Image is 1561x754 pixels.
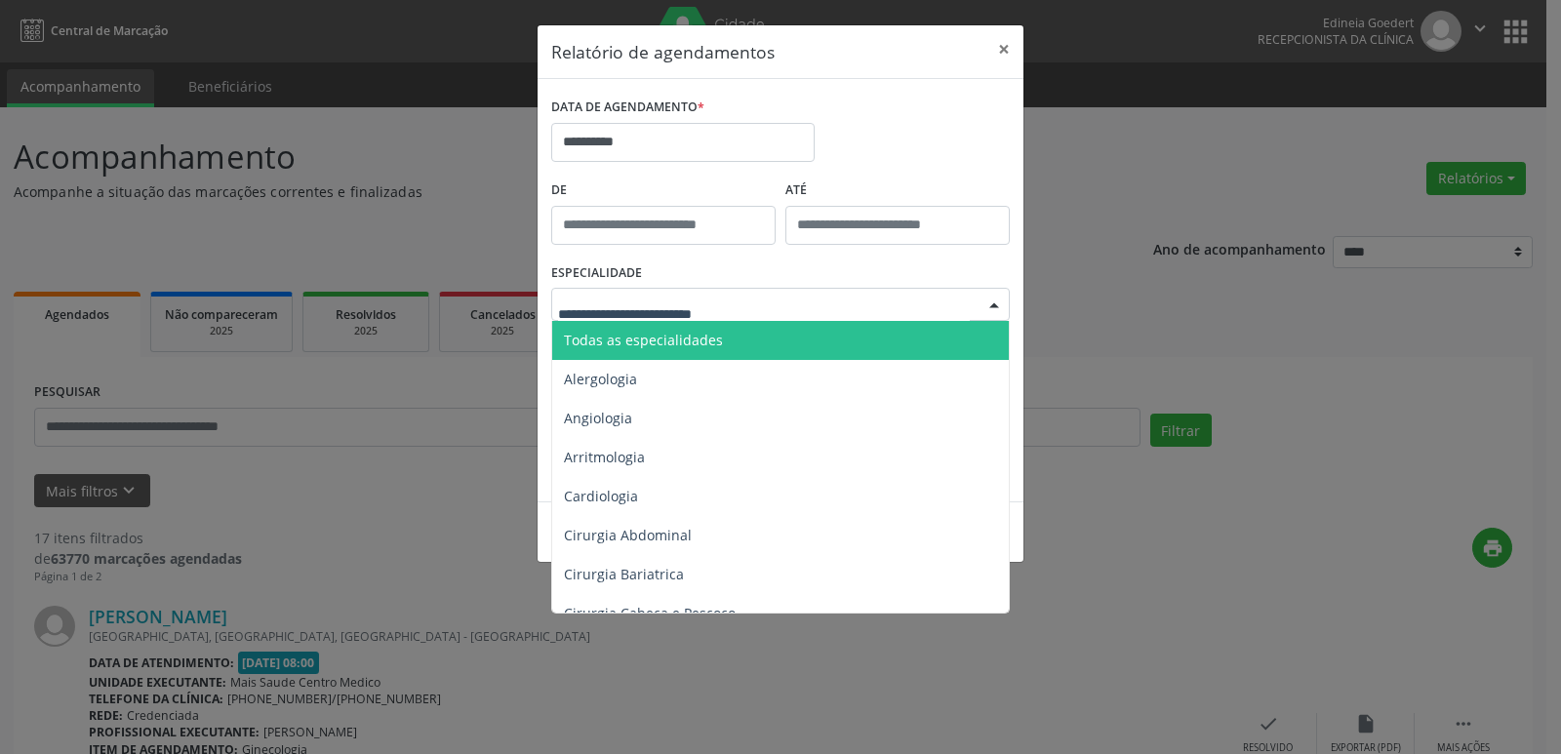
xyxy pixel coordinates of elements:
[984,25,1023,73] button: Close
[551,176,776,206] label: De
[564,448,645,466] span: Arritmologia
[564,370,637,388] span: Alergologia
[551,258,642,289] label: ESPECIALIDADE
[564,604,736,622] span: Cirurgia Cabeça e Pescoço
[564,331,723,349] span: Todas as especialidades
[564,409,632,427] span: Angiologia
[564,526,692,544] span: Cirurgia Abdominal
[785,176,1010,206] label: ATÉ
[564,565,684,583] span: Cirurgia Bariatrica
[551,93,704,123] label: DATA DE AGENDAMENTO
[551,39,775,64] h5: Relatório de agendamentos
[564,487,638,505] span: Cardiologia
